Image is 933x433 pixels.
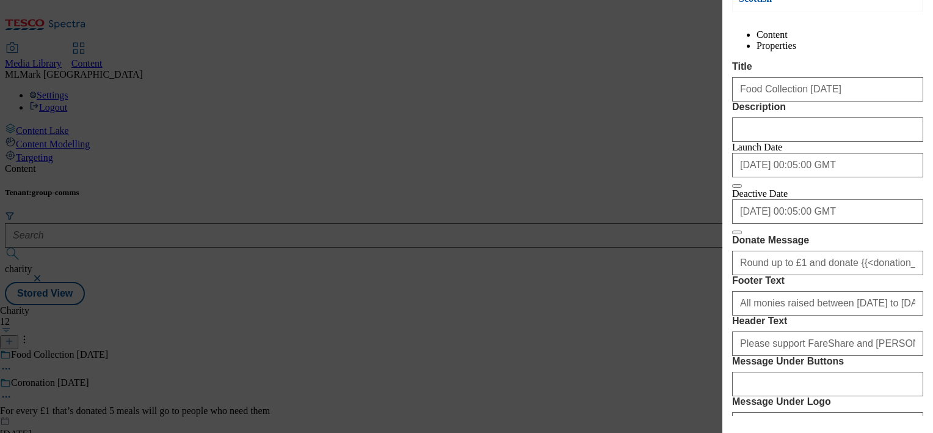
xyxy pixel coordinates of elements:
label: Message Under Buttons [732,356,923,367]
span: Deactive Date [732,188,788,199]
label: Header Text [732,316,923,327]
input: Enter Date [732,153,923,177]
button: Close [732,184,742,188]
input: Enter Donate Message [732,251,923,275]
button: Close [732,231,742,234]
input: Enter Title [732,77,923,102]
input: Enter Footer Text [732,291,923,316]
li: Properties [757,40,923,51]
label: Description [732,102,923,113]
label: Footer Text [732,275,923,286]
input: Enter Date [732,199,923,224]
input: Enter Message Under Buttons [732,372,923,396]
label: Donate Message [732,235,923,246]
label: Title [732,61,923,72]
input: Enter Header Text [732,331,923,356]
label: Message Under Logo [732,396,923,407]
span: Launch Date [732,142,782,152]
input: Enter Description [732,117,923,142]
li: Content [757,29,923,40]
